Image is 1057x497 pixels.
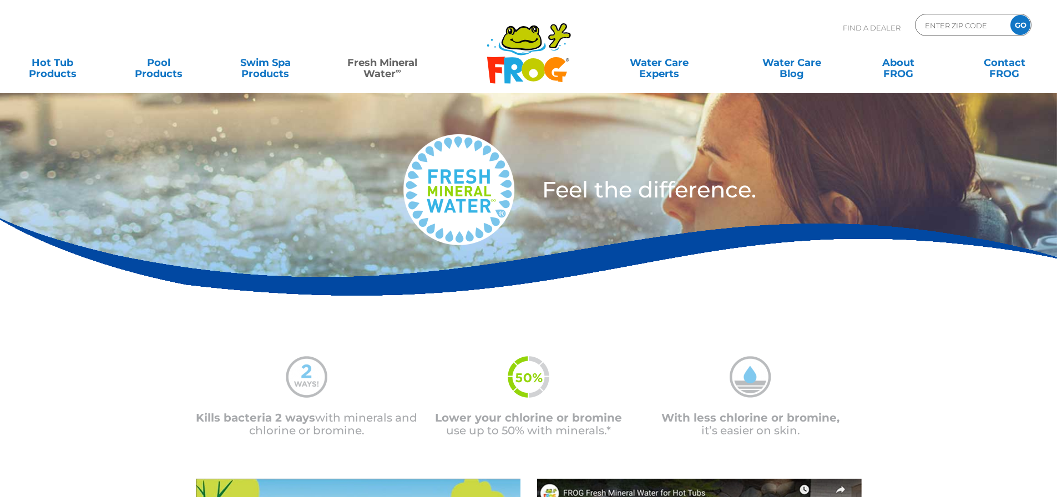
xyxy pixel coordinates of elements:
img: fmw-50percent-icon [508,356,549,398]
img: mineral-water-2-ways [286,356,327,398]
input: GO [1010,15,1030,35]
span: Kills bacteria 2 ways [196,411,315,424]
a: Hot TubProducts [11,52,94,74]
a: Water CareExperts [592,52,726,74]
p: use up to 50% with minerals.* [418,412,640,437]
span: Lower your chlorine or bromine [435,411,622,424]
p: with minerals and chlorine or bromine. [196,412,418,437]
a: Swim SpaProducts [224,52,307,74]
p: Find A Dealer [843,14,901,42]
sup: ∞ [396,66,401,75]
img: fresh-mineral-water-logo-medium [403,134,514,245]
a: Fresh MineralWater∞ [330,52,434,74]
h3: Feel the difference. [542,179,969,201]
a: Water CareBlog [750,52,833,74]
a: PoolProducts [118,52,200,74]
img: mineral-water-less-chlorine [730,356,771,398]
p: it’s easier on skin. [640,412,862,437]
a: AboutFROG [857,52,939,74]
span: With less chlorine or bromine, [661,411,839,424]
a: ContactFROG [963,52,1046,74]
input: Zip Code Form [924,17,999,33]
